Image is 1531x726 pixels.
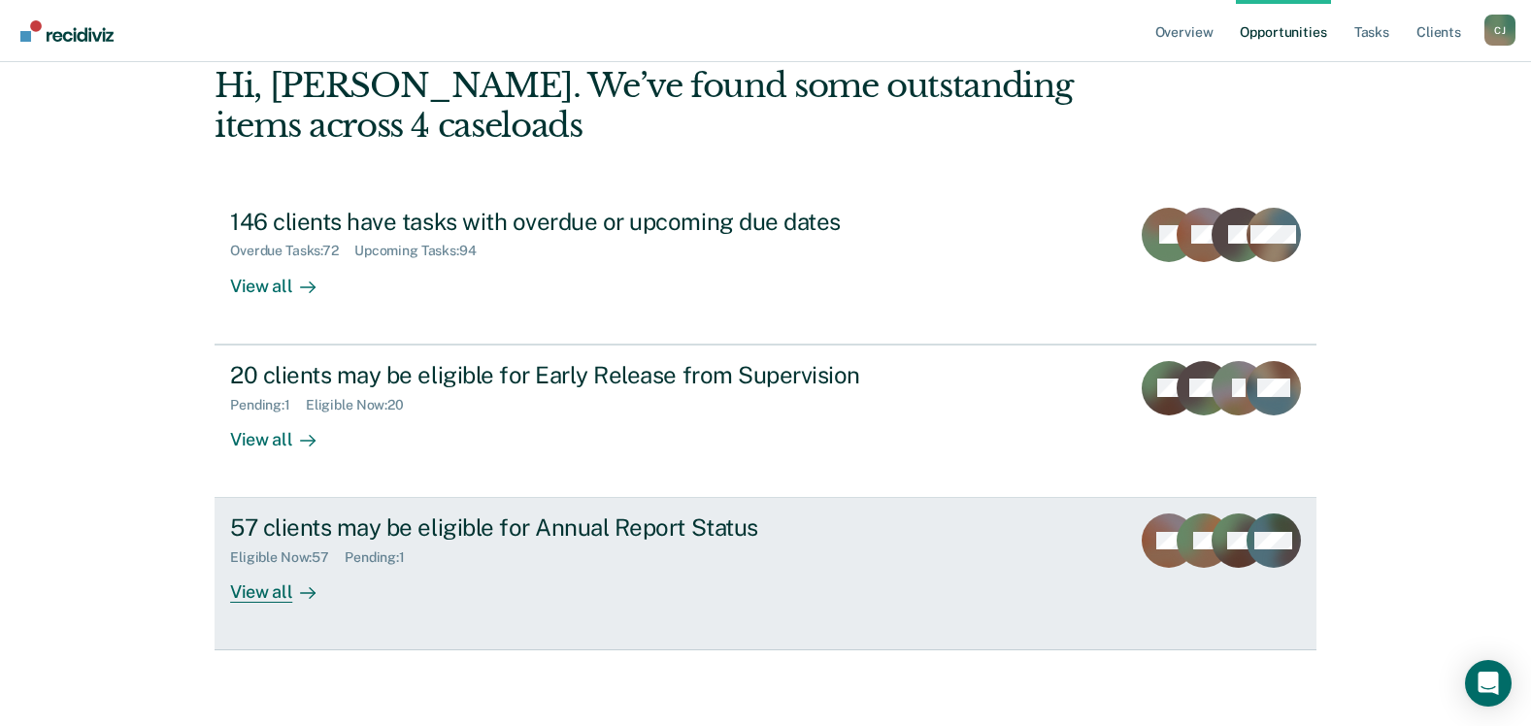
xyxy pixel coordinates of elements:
div: 57 clients may be eligible for Annual Report Status [230,513,912,542]
div: Eligible Now : 57 [230,549,345,566]
div: Pending : 1 [345,549,420,566]
div: Hi, [PERSON_NAME]. We’ve found some outstanding items across 4 caseloads [215,66,1096,146]
button: Profile dropdown button [1484,15,1515,46]
a: 146 clients have tasks with overdue or upcoming due datesOverdue Tasks:72Upcoming Tasks:94View all [215,192,1316,345]
div: View all [230,259,339,297]
div: Open Intercom Messenger [1465,660,1512,707]
div: Pending : 1 [230,397,306,413]
div: Eligible Now : 20 [306,397,419,413]
div: C J [1484,15,1515,46]
div: View all [230,566,339,604]
div: 20 clients may be eligible for Early Release from Supervision [230,361,912,389]
img: Recidiviz [20,20,114,42]
a: 57 clients may be eligible for Annual Report StatusEligible Now:57Pending:1View all [215,498,1316,650]
div: Upcoming Tasks : 94 [354,243,492,259]
div: Overdue Tasks : 72 [230,243,354,259]
a: 20 clients may be eligible for Early Release from SupervisionPending:1Eligible Now:20View all [215,345,1316,498]
div: 146 clients have tasks with overdue or upcoming due dates [230,208,912,236]
div: View all [230,412,339,450]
